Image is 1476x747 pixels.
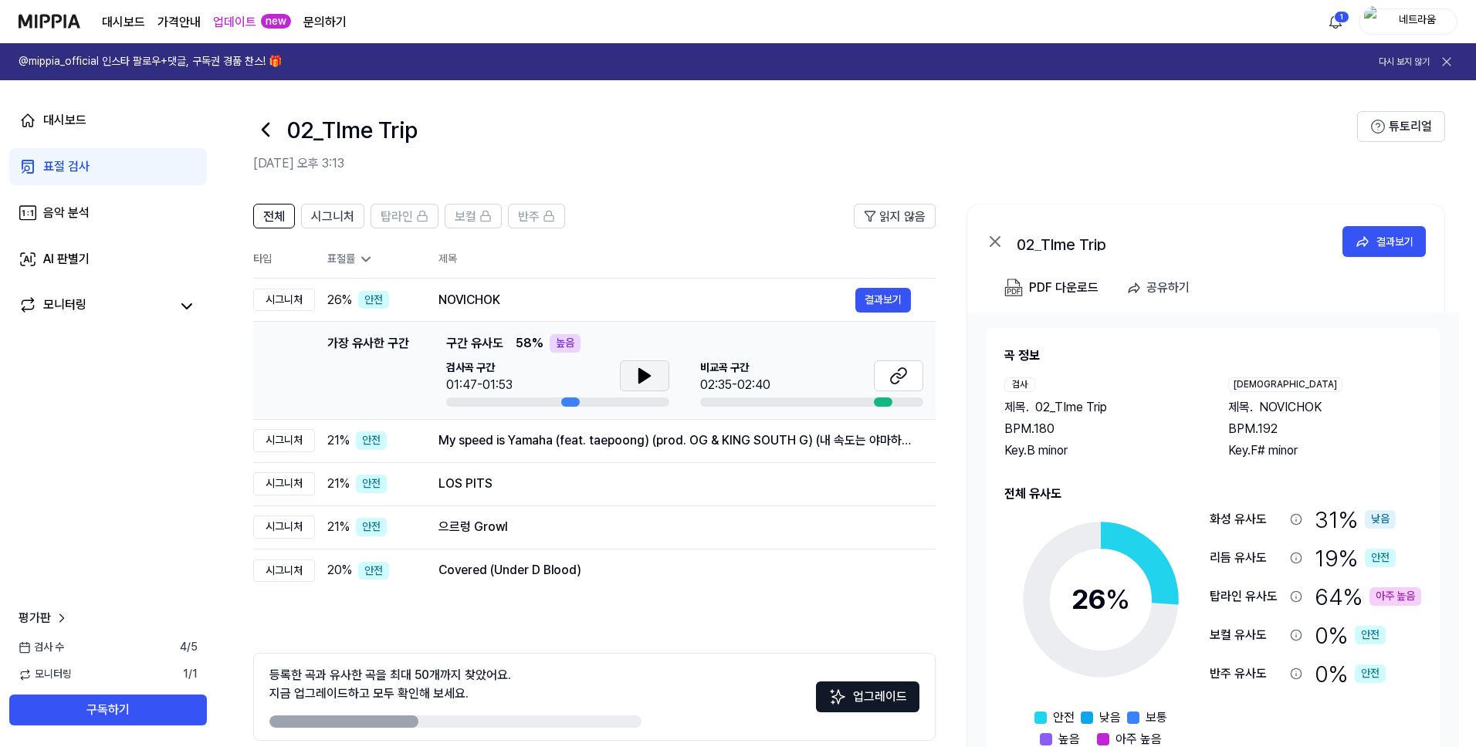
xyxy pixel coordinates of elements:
[301,204,364,228] button: 시그니처
[253,472,315,495] div: 시그니처
[1369,587,1421,606] div: 아주 높음
[1017,232,1325,251] div: 02_TIme Trip
[9,102,207,139] a: 대시보드
[446,360,513,376] span: 검사곡 구간
[356,431,387,450] div: 안전
[438,431,911,450] div: My speed is Yamaha (feat. taepoong) (prod. OG & KING SOUTH G) (내 속도는 야마하 (feat....
[855,288,911,313] button: 결과보기
[1120,272,1202,303] button: 공유하기
[1071,579,1130,620] div: 26
[1210,587,1284,606] div: 탑라인 유사도
[157,13,201,32] a: 가격안내
[43,296,86,317] div: 모니터링
[327,252,414,267] div: 표절률
[1029,278,1099,298] div: PDF 다운로드
[1210,664,1284,683] div: 반주 유사도
[19,609,51,627] span: 평가판
[253,154,1357,173] h2: [DATE] 오후 3:13
[9,194,207,232] a: 음악 분석
[1259,398,1322,417] span: NOVICHOK
[816,695,919,709] a: Sparkles업그레이드
[213,13,256,32] a: 업데이트
[816,681,919,712] button: 업그레이드
[1342,226,1426,257] button: 결과보기
[253,515,315,539] div: 시그니처
[1359,8,1457,35] button: profile네트라움
[438,475,911,493] div: LOS PITS
[1323,9,1348,34] button: 알림1
[19,640,64,655] span: 검사 수
[9,148,207,185] a: 표절 검사
[9,695,207,725] button: 구독하기
[43,111,86,130] div: 대시보드
[518,208,540,226] span: 반주
[508,204,565,228] button: 반주
[1364,6,1383,37] img: profile
[828,688,847,706] img: Sparkles
[1004,485,1421,503] h2: 전체 유사도
[1315,542,1396,574] div: 19 %
[1035,398,1107,417] span: 02_TIme Trip
[1228,420,1421,438] div: BPM. 192
[1228,377,1342,392] div: [DEMOGRAPHIC_DATA]
[854,204,936,228] button: 읽지 않음
[327,561,352,580] span: 20 %
[446,334,503,353] span: 구간 유사도
[1146,708,1167,727] span: 보통
[43,157,90,176] div: 표절 검사
[1210,626,1284,644] div: 보컬 유사도
[253,559,315,583] div: 시그니처
[356,475,387,493] div: 안전
[358,562,389,580] div: 안전
[253,204,295,228] button: 전체
[253,289,315,312] div: 시그니처
[371,204,438,228] button: 탑라인
[19,667,72,682] span: 모니터링
[438,518,911,536] div: 으르렁 Growl
[1355,664,1386,683] div: 안전
[19,296,170,317] a: 모니터링
[102,13,145,32] a: 대시보드
[19,54,282,69] h1: @mippia_official 인스타 팔로우+댓글, 구독권 경품 찬스! 🎁
[1315,657,1386,690] div: 0 %
[438,291,855,309] div: NOVICHOK
[1053,708,1075,727] span: 안전
[1357,111,1445,142] button: 튜토리얼
[311,208,354,226] span: 시그니처
[455,208,476,226] span: 보컬
[1004,346,1421,365] h2: 곡 정보
[253,429,315,452] div: 시그니처
[446,376,513,394] div: 01:47-01:53
[445,204,502,228] button: 보컬
[1365,510,1396,529] div: 낮음
[287,113,418,146] h1: 02_TIme Trip
[1228,398,1253,417] span: 제목 .
[1376,233,1413,250] div: 결과보기
[356,518,387,536] div: 안전
[1379,56,1430,69] button: 다시 보지 않기
[1004,398,1029,417] span: 제목 .
[1105,583,1130,616] span: %
[1004,279,1023,297] img: PDF Download
[1099,708,1121,727] span: 낮음
[516,334,543,353] span: 58 %
[327,431,350,450] span: 21 %
[1326,12,1345,31] img: 알림
[438,561,911,580] div: Covered (Under D Blood)
[327,518,350,536] span: 21 %
[1228,441,1421,460] div: Key. F# minor
[327,475,350,493] span: 21 %
[879,208,926,226] span: 읽지 않음
[180,640,198,655] span: 4 / 5
[327,291,352,309] span: 26 %
[327,334,409,407] div: 가장 유사한 구간
[700,376,770,394] div: 02:35-02:40
[1355,626,1386,644] div: 안전
[1365,549,1396,567] div: 안전
[43,204,90,222] div: 음악 분석
[1210,549,1284,567] div: 리듬 유사도
[1004,377,1035,392] div: 검사
[303,13,347,32] a: 문의하기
